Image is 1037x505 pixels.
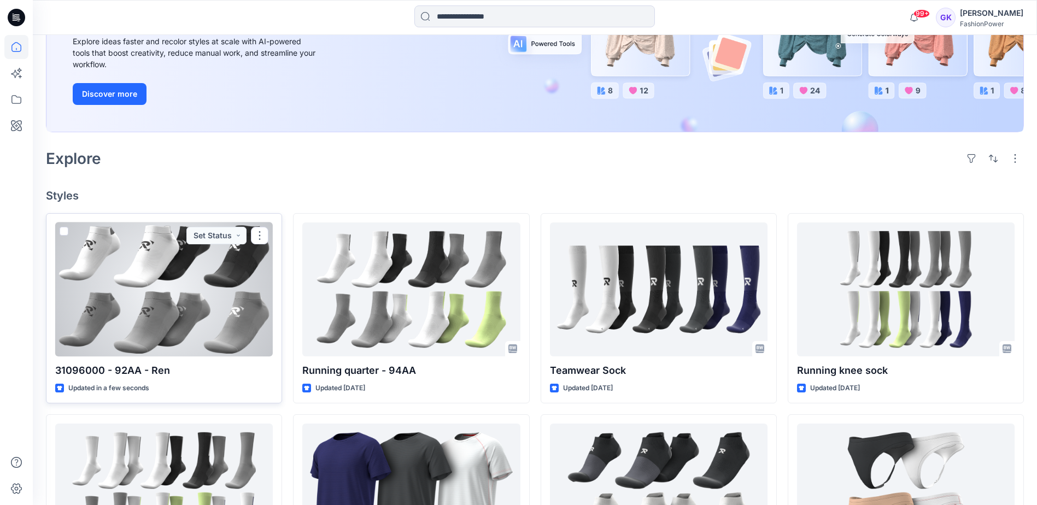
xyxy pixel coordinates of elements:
[960,7,1023,20] div: [PERSON_NAME]
[797,222,1015,356] a: Running knee sock
[550,222,768,356] a: Teamwear Sock
[550,363,768,378] p: Teamwear Sock
[302,363,520,378] p: Running quarter - 94AA
[73,83,147,105] button: Discover more
[73,36,319,70] div: Explore ideas faster and recolor styles at scale with AI-powered tools that boost creativity, red...
[315,383,365,394] p: Updated [DATE]
[960,20,1023,28] div: FashionPower
[913,9,930,18] span: 99+
[73,83,319,105] a: Discover more
[46,189,1024,202] h4: Styles
[563,383,613,394] p: Updated [DATE]
[810,383,860,394] p: Updated [DATE]
[797,363,1015,378] p: Running knee sock
[55,222,273,356] a: 31096000 - 92AA - Ren
[68,383,149,394] p: Updated in a few seconds
[936,8,956,27] div: GK
[302,222,520,356] a: Running quarter - 94AA
[55,363,273,378] p: 31096000 - 92AA - Ren
[46,150,101,167] h2: Explore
